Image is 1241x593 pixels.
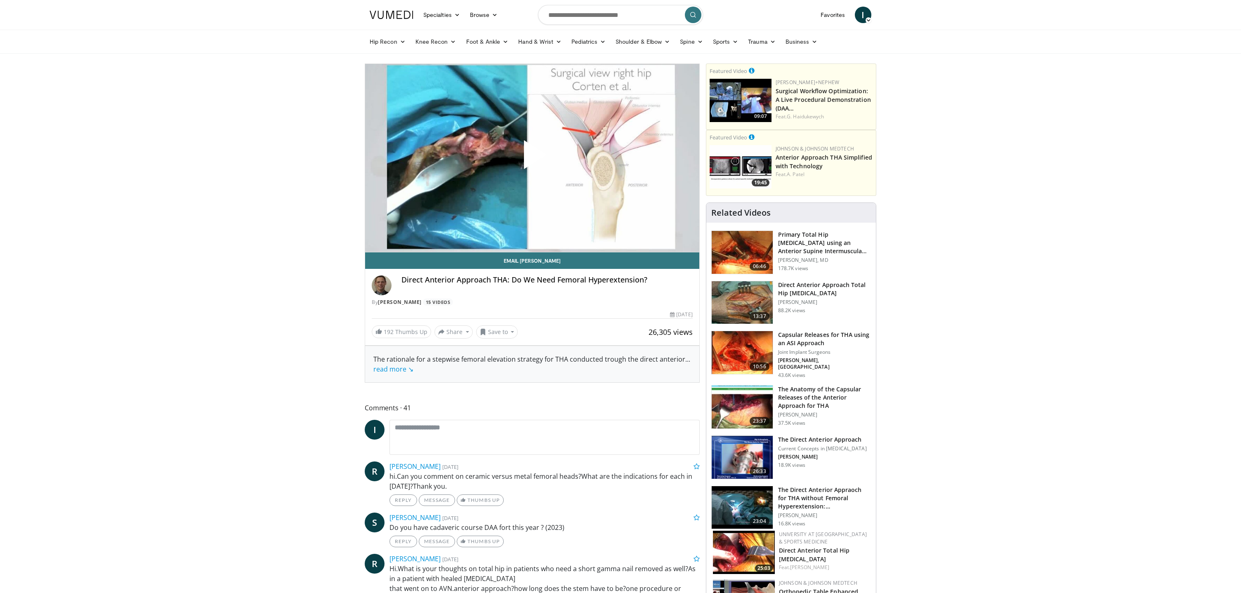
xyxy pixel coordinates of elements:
[365,402,700,413] span: Comments 41
[418,7,465,23] a: Specialties
[372,299,693,306] div: By
[378,299,422,306] a: [PERSON_NAME]
[779,579,857,586] a: Johnson & Johnson MedTech
[713,531,775,574] a: 25:03
[711,486,871,529] a: 23:04 The Direct Anterior Appraoch for THA without Femoral Hyperextension:… [PERSON_NAME] 16.8K v...
[787,113,824,120] a: G. Haidukewych
[778,462,805,468] p: 18.9K views
[711,331,871,379] a: 10:56 Capsular Releases for THA using an ASI Approach Joint Implant Surgeons [PERSON_NAME], [GEOG...
[710,79,771,122] a: 09:07
[781,33,823,50] a: Business
[776,113,873,120] div: Feat.
[566,33,611,50] a: Pediatrics
[711,385,871,429] a: 23:37 The Anatomy of the Capsular Releases of the Anterior Approach for THA [PERSON_NAME] 37.5K v...
[389,471,700,491] p: hi.Can you comment on ceramic versus metal femoral heads?What are the indications for each in [DA...
[778,435,867,444] h3: The Direct Anterior Approach
[712,386,773,428] img: c4ab79f4-af1a-4690-87a6-21f275021fd0.150x105_q85_crop-smart_upscale.jpg
[389,554,441,563] a: [PERSON_NAME]
[419,494,455,506] a: Message
[778,445,867,452] p: Current Concepts in [MEDICAL_DATA]
[750,417,769,425] span: 23:37
[611,33,675,50] a: Shoulder & Elbow
[365,64,699,252] video-js: Video Player
[365,420,385,440] a: I
[755,565,773,572] span: 25:03
[712,331,773,374] img: 314571_3.png.150x105_q85_crop-smart_upscale.jpg
[442,463,458,471] small: [DATE]
[778,520,805,527] p: 16.8K views
[434,325,473,339] button: Share
[778,307,805,314] p: 88.2K views
[457,494,503,506] a: Thumbs Up
[708,33,743,50] a: Sports
[373,365,413,374] a: read more ↘
[750,312,769,320] span: 13:37
[389,522,700,532] p: Do you have cadaveric course DAA fort this year ? (2023)
[776,79,839,86] a: [PERSON_NAME]+Nephew
[711,435,871,479] a: 26:33 The Direct Anterior Approach Current Concepts in [MEDICAL_DATA] [PERSON_NAME] 18.9K views
[750,262,769,271] span: 06:46
[776,153,872,170] a: Anterior Approach THA Simplified with Technology
[458,118,606,198] button: Play Video
[365,513,385,532] a: S
[776,171,873,178] div: Feat.
[778,231,871,255] h3: Primary Total Hip [MEDICAL_DATA] using an Anterior Supine Intermuscula…
[389,513,441,522] a: [PERSON_NAME]
[465,7,503,23] a: Browse
[750,517,769,525] span: 23:04
[776,87,871,112] a: Surgical Workflow Optimization: A Live Procedural Demonstration (DAA…
[675,33,708,50] a: Spine
[778,331,871,347] h3: Capsular Releases for THA using an ASI Approach
[442,514,458,522] small: [DATE]
[743,33,781,50] a: Trauma
[389,536,417,547] a: Reply
[457,536,503,547] a: Thumbs Up
[712,281,773,324] img: 294118_0000_1.png.150x105_q85_crop-smart_upscale.jpg
[442,555,458,563] small: [DATE]
[779,564,869,571] div: Feat.
[712,231,773,274] img: 263423_3.png.150x105_q85_crop-smart_upscale.jpg
[790,564,829,571] a: [PERSON_NAME]
[411,33,461,50] a: Knee Recon
[778,412,871,418] p: [PERSON_NAME]
[476,325,518,339] button: Save to
[776,145,854,152] a: Johnson & Johnson MedTech
[711,208,771,218] h4: Related Videos
[778,349,871,355] p: Joint Implant Surgeons
[710,145,771,188] a: 19:45
[365,461,385,481] a: R
[778,512,871,519] p: [PERSON_NAME]
[365,252,699,269] a: Email [PERSON_NAME]
[750,467,769,475] span: 26:33
[787,171,805,178] a: A. Patel
[752,179,769,186] span: 19:45
[712,436,773,479] img: -HDyPxAMiGEr7NQ34xMDoxOjBwO2Ktvk.150x105_q85_crop-smart_upscale.jpg
[778,420,805,426] p: 37.5K views
[778,281,871,297] h3: Direct Anterior Approach Total Hip [MEDICAL_DATA]
[750,362,769,371] span: 10:56
[778,357,871,370] p: [PERSON_NAME], [GEOGRAPHIC_DATA]
[370,11,413,19] img: VuMedi Logo
[710,134,747,141] small: Featured Video
[419,536,455,547] a: Message
[778,454,867,460] p: [PERSON_NAME]
[713,531,775,574] img: 286977_0000_1.png.150x105_q85_crop-smart_upscale.jpg
[372,325,431,338] a: 192 Thumbs Up
[373,354,691,374] div: The rationale for a stepwise femoral elevation strategy for THA conducted trough the direct anterior
[710,145,771,188] img: 06bb1c17-1231-4454-8f12-6191b0b3b81a.150x105_q85_crop-smart_upscale.jpg
[778,265,808,272] p: 178.7K views
[670,311,692,318] div: [DATE]
[649,327,693,337] span: 26,305 views
[712,486,773,529] img: 9VMYaPmPCVvj9dCH4xMDoxOjBrO-I4W8_1.150x105_q85_crop-smart_upscale.jpg
[855,7,871,23] a: I
[778,486,871,511] h3: The Direct Anterior Appraoch for THA without Femoral Hyperextension:…
[710,67,747,75] small: Featured Video
[384,328,394,336] span: 192
[365,554,385,574] a: R
[461,33,514,50] a: Foot & Ankle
